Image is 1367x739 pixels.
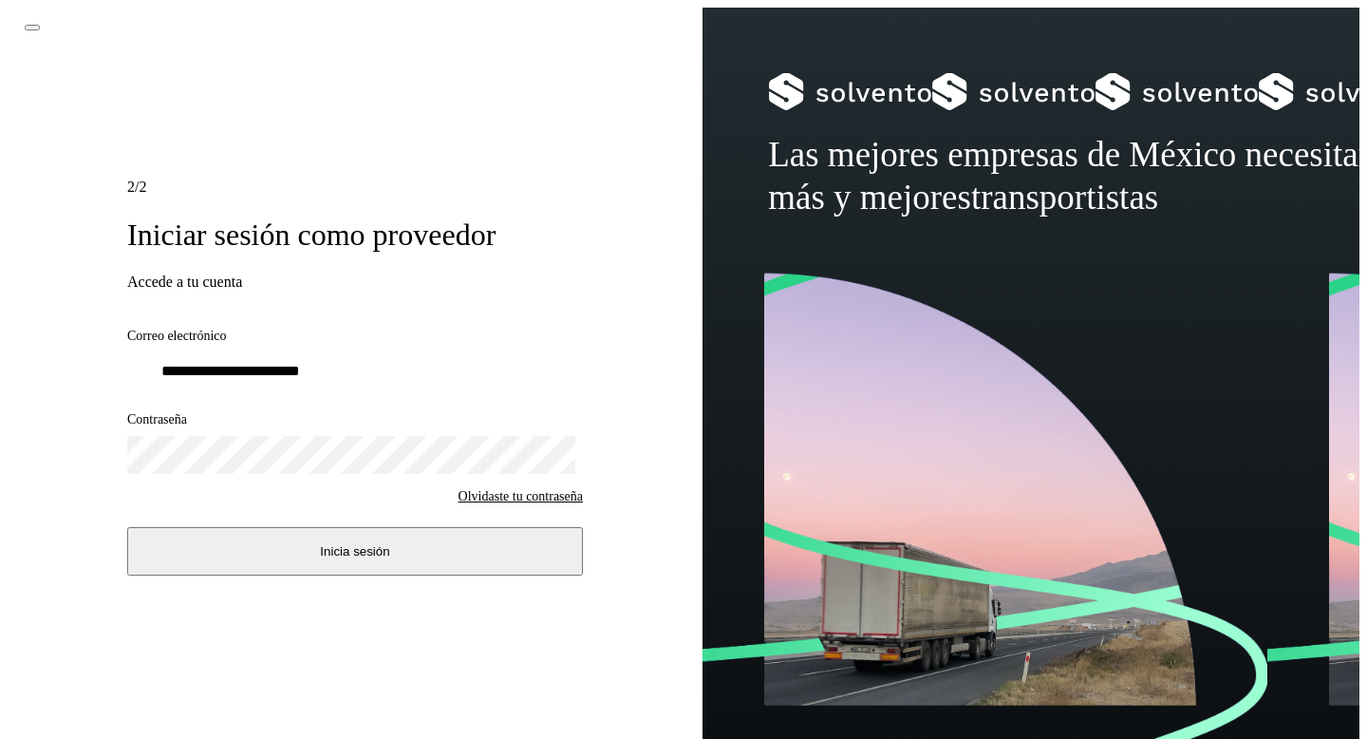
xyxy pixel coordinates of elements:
[127,217,583,253] h1: Iniciar sesión como proveedor
[127,179,583,196] div: /2
[459,489,583,504] a: Olvidaste tu contraseña
[127,329,583,345] label: Correo electrónico
[127,274,583,291] h3: Accede a tu cuenta
[127,179,135,195] span: 2
[971,178,1158,217] span: transportistas
[127,412,583,428] label: Contraseña
[320,544,389,559] span: Inicia sesión
[127,527,583,576] button: Inicia sesión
